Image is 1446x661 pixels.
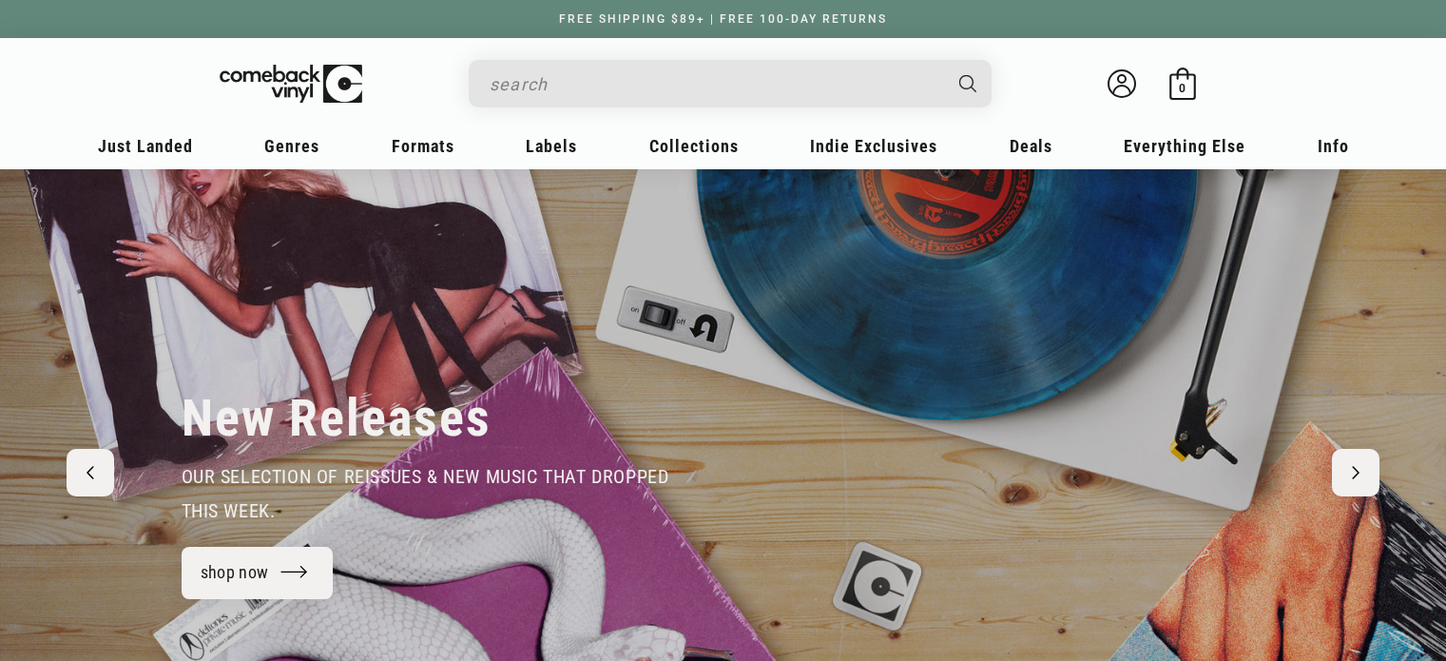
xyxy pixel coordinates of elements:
span: 0 [1179,81,1186,95]
span: Everything Else [1124,136,1245,156]
button: Previous slide [67,449,114,496]
span: our selection of reissues & new music that dropped this week. [182,465,669,522]
span: Deals [1010,136,1052,156]
h2: New Releases [182,387,492,450]
a: FREE SHIPPING $89+ | FREE 100-DAY RETURNS [540,12,906,26]
span: Genres [264,136,319,156]
div: Search [469,60,992,107]
span: Labels [526,136,577,156]
span: Collections [649,136,739,156]
span: Indie Exclusives [810,136,937,156]
span: Info [1318,136,1349,156]
input: search [490,65,940,104]
button: Next slide [1332,449,1379,496]
span: Formats [392,136,454,156]
button: Search [942,60,993,107]
a: shop now [182,547,334,599]
span: Just Landed [98,136,193,156]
